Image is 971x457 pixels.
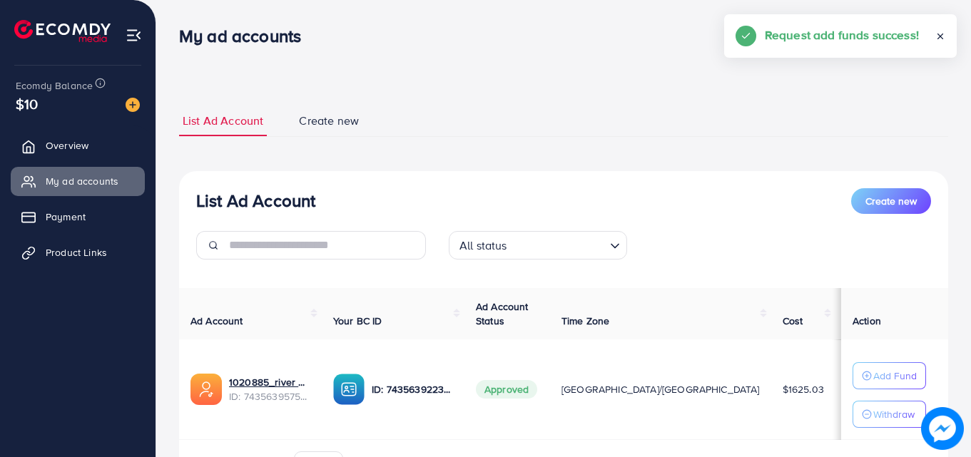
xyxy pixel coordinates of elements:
button: Add Fund [853,362,926,389]
span: Overview [46,138,88,153]
span: Time Zone [561,314,609,328]
span: Approved [476,380,537,399]
img: image [126,98,140,112]
span: Payment [46,210,86,224]
button: Create new [851,188,931,214]
div: Search for option [449,231,627,260]
span: ID: 7435639575470456849 [229,389,310,404]
img: ic-ba-acc.ded83a64.svg [333,374,365,405]
div: <span class='underline'>1020885_river bzar ad acc_1731244750210</span></br>7435639575470456849 [229,375,310,404]
span: Cost [783,314,803,328]
span: Ecomdy Balance [16,78,93,93]
span: Create new [299,113,359,129]
p: Add Fund [873,367,917,384]
h5: Request add funds success! [765,26,919,44]
a: My ad accounts [11,167,145,195]
input: Search for option [512,232,604,256]
button: Withdraw [853,401,926,428]
span: All status [457,235,510,256]
span: $10 [16,93,38,114]
h3: My ad accounts [179,26,312,46]
span: Create new [865,194,917,208]
img: logo [14,20,111,42]
a: Payment [11,202,145,231]
span: Product Links [46,245,107,260]
a: 1020885_river bzar ad acc_1731244750210 [229,375,310,389]
p: Withdraw [873,406,915,423]
h3: List Ad Account [196,190,315,211]
span: Your BC ID [333,314,382,328]
a: Overview [11,131,145,160]
p: ID: 7435639223551852561 [372,381,453,398]
span: Ad Account [190,314,243,328]
span: List Ad Account [183,113,263,129]
img: menu [126,27,142,43]
span: My ad accounts [46,174,118,188]
img: image [921,407,964,450]
span: Ad Account Status [476,299,529,328]
span: Action [853,314,881,328]
img: ic-ads-acc.e4c84228.svg [190,374,222,405]
span: [GEOGRAPHIC_DATA]/[GEOGRAPHIC_DATA] [561,382,760,396]
a: Product Links [11,238,145,267]
span: $1625.03 [783,382,824,396]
